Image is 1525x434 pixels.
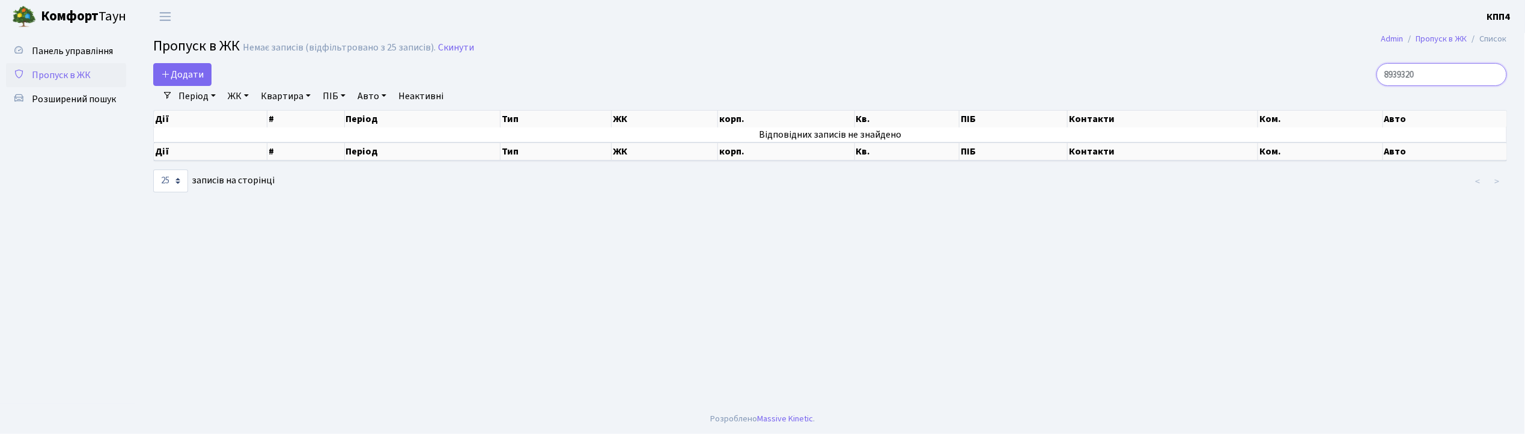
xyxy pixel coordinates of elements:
[153,170,188,192] select: записів на сторінці
[153,170,275,192] label: записів на сторінці
[1068,142,1258,160] th: Контакти
[32,44,113,58] span: Панель управління
[394,86,448,106] a: Неактивні
[855,142,960,160] th: Кв.
[1487,10,1511,24] a: КПП4
[256,86,315,106] a: Квартира
[501,111,612,127] th: Тип
[243,42,436,53] div: Немає записів (відфільтровано з 25 записів).
[960,111,1068,127] th: ПІБ
[718,111,855,127] th: корп.
[154,142,267,160] th: Дії
[757,412,813,425] a: Massive Kinetic
[32,93,116,106] span: Розширений пошук
[1381,32,1404,45] a: Admin
[438,42,474,53] a: Скинути
[1377,63,1507,86] input: Пошук...
[161,68,204,81] span: Додати
[710,412,815,426] div: Розроблено .
[1258,142,1383,160] th: Ком.
[153,63,212,86] a: Додати
[174,86,221,106] a: Період
[153,35,240,57] span: Пропуск в ЖК
[612,142,717,160] th: ЖК
[1487,10,1511,23] b: КПП4
[223,86,254,106] a: ЖК
[353,86,391,106] a: Авто
[501,142,612,160] th: Тип
[345,111,501,127] th: Період
[150,7,180,26] button: Переключити навігацію
[154,127,1507,142] td: Відповідних записів не знайдено
[1416,32,1467,45] a: Пропуск в ЖК
[960,142,1068,160] th: ПІБ
[718,142,855,160] th: корп.
[6,87,126,111] a: Розширений пошук
[6,63,126,87] a: Пропуск в ЖК
[32,69,91,82] span: Пропуск в ЖК
[1068,111,1258,127] th: Контакти
[41,7,126,27] span: Таун
[12,5,36,29] img: logo.png
[1383,142,1508,160] th: Авто
[41,7,99,26] b: Комфорт
[1258,111,1383,127] th: Ком.
[345,142,501,160] th: Період
[318,86,350,106] a: ПІБ
[6,39,126,63] a: Панель управління
[612,111,717,127] th: ЖК
[1383,111,1508,127] th: Авто
[154,111,267,127] th: Дії
[1467,32,1507,46] li: Список
[267,111,345,127] th: #
[855,111,960,127] th: Кв.
[1363,26,1525,52] nav: breadcrumb
[267,142,345,160] th: #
